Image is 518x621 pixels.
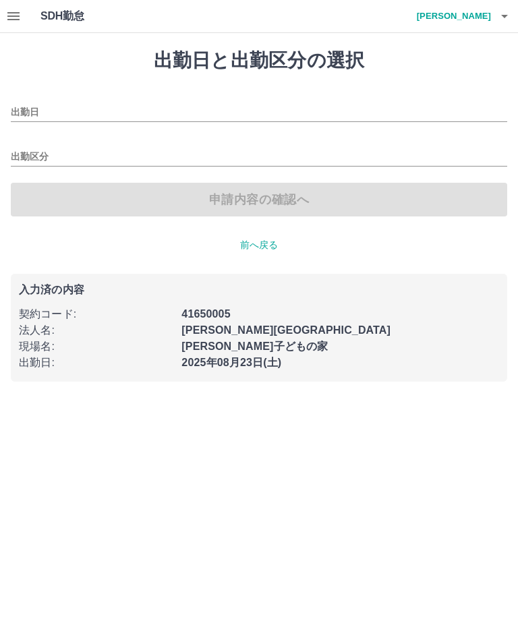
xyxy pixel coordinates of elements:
p: 現場名 : [19,338,173,355]
p: 入力済の内容 [19,285,499,295]
p: 契約コード : [19,306,173,322]
p: 法人名 : [19,322,173,338]
p: 前へ戻る [11,238,507,252]
b: [PERSON_NAME]子どもの家 [181,341,328,352]
b: 41650005 [181,308,230,320]
b: 2025年08月23日(土) [181,357,281,368]
h1: 出勤日と出勤区分の選択 [11,49,507,72]
p: 出勤日 : [19,355,173,371]
b: [PERSON_NAME][GEOGRAPHIC_DATA] [181,324,391,336]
